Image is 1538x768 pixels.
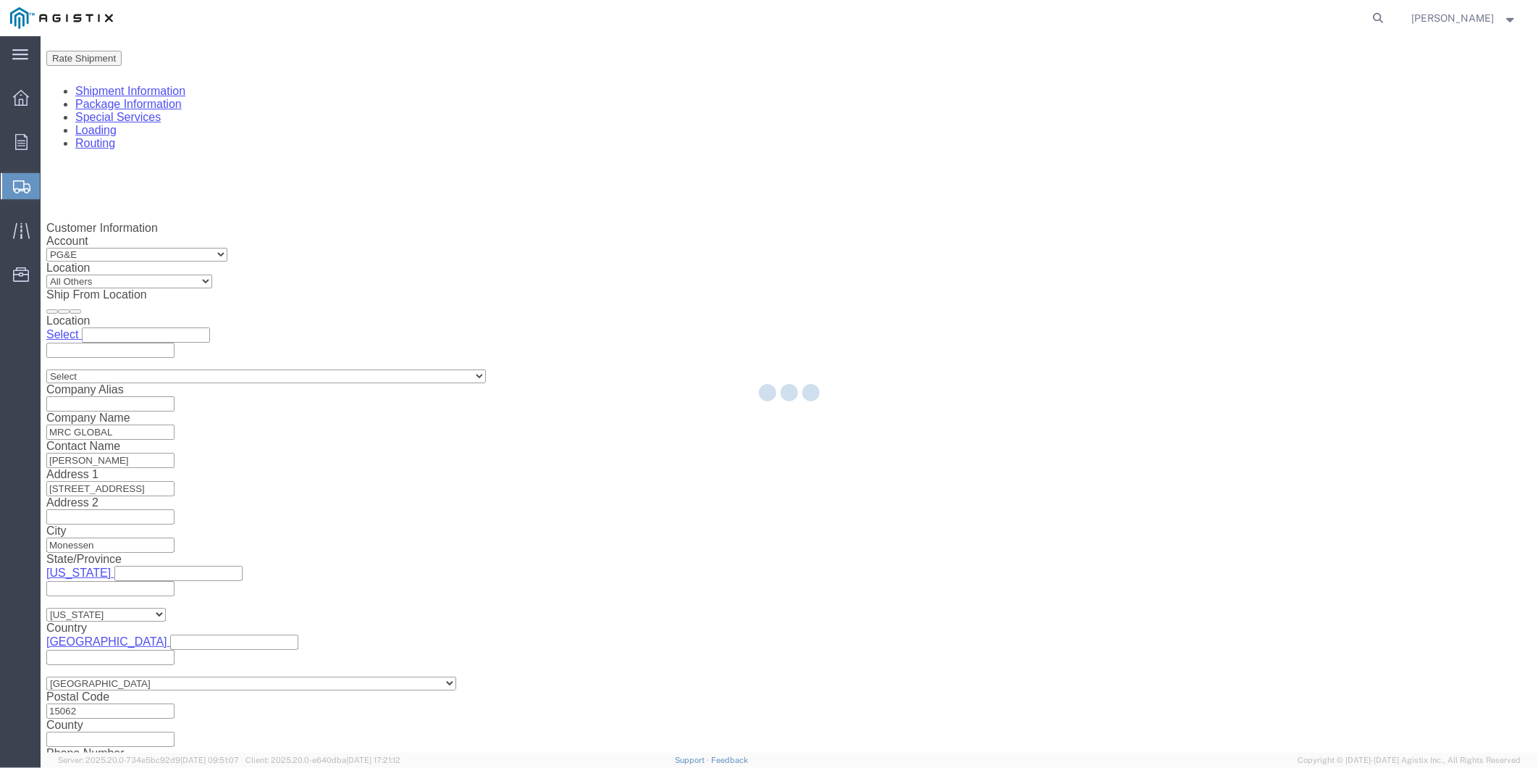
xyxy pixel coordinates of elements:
[346,756,400,764] span: [DATE] 17:21:12
[1412,10,1495,26] span: Janice Fahrmeier
[1298,754,1521,767] span: Copyright © [DATE]-[DATE] Agistix Inc., All Rights Reserved
[711,756,748,764] a: Feedback
[58,756,239,764] span: Server: 2025.20.0-734e5bc92d9
[245,756,400,764] span: Client: 2025.20.0-e640dba
[180,756,239,764] span: [DATE] 09:51:07
[675,756,711,764] a: Support
[10,7,113,29] img: logo
[1411,9,1518,27] button: [PERSON_NAME]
